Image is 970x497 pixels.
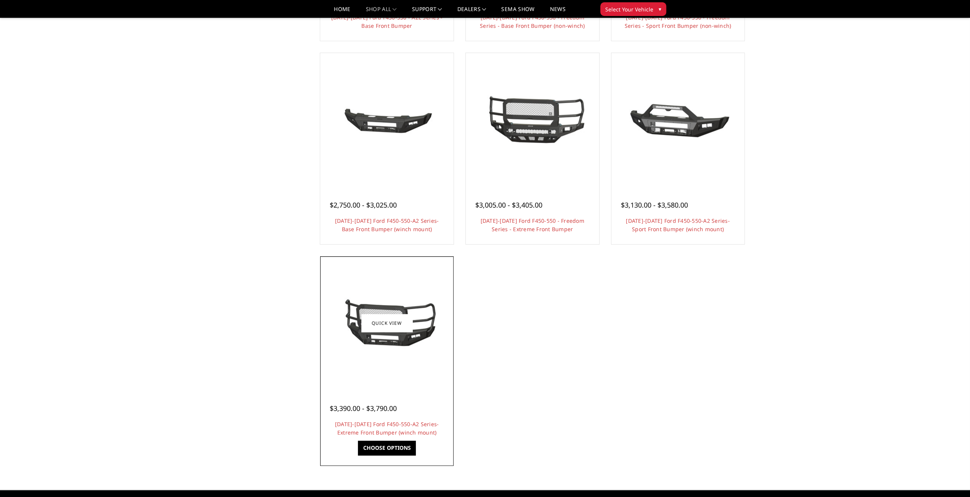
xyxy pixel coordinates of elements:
a: SEMA Show [501,6,534,18]
a: Quick view [361,314,412,332]
img: 2023-2025 Ford F450-550-A2 Series-Sport Front Bumper (winch mount) [617,91,739,148]
a: Support [412,6,442,18]
a: [DATE]-[DATE] Ford F450-550-A2 Series-Base Front Bumper (winch mount) [335,217,439,233]
a: News [550,6,565,18]
a: Home [334,6,350,18]
span: $3,390.00 - $3,790.00 [330,404,397,413]
span: $2,750.00 - $3,025.00 [330,200,397,209]
a: [DATE]-[DATE] Ford F450-550-A2 Series-Extreme Front Bumper (winch mount) [335,420,439,436]
a: Choose Options [358,441,415,455]
span: $3,005.00 - $3,405.00 [475,200,542,209]
span: $3,130.00 - $3,580.00 [621,200,688,209]
span: ▾ [659,5,661,13]
a: [DATE]-[DATE] Ford F450-550-A2 Series-Sport Front Bumper (winch mount) [626,217,730,233]
a: Dealers [457,6,486,18]
span: Select Your Vehicle [605,5,653,13]
a: shop all [366,6,397,18]
button: Select Your Vehicle [600,2,666,16]
iframe: Chat Widget [932,460,970,497]
a: 2023-2025 Ford F450-550-A2 Series-Sport Front Bumper (winch mount) [613,55,743,184]
a: 2023-2025 Ford F450-550-A2 Series-Base Front Bumper (winch mount) 2023-2025 Ford F450-550-A2 Seri... [322,55,452,184]
a: 2023-2025 Ford F450-550-A2 Series-Extreme Front Bumper (winch mount) [322,258,452,388]
a: [DATE]-[DATE] Ford F450-550 - Freedom Series - Extreme Front Bumper [481,217,584,233]
a: 2023-2025 Ford F450-550 - Freedom Series - Extreme Front Bumper 2023-2025 Ford F450-550 - Freedom... [468,55,597,184]
img: 2023-2025 Ford F450-550-A2 Series-Extreme Front Bumper (winch mount) [326,294,448,352]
